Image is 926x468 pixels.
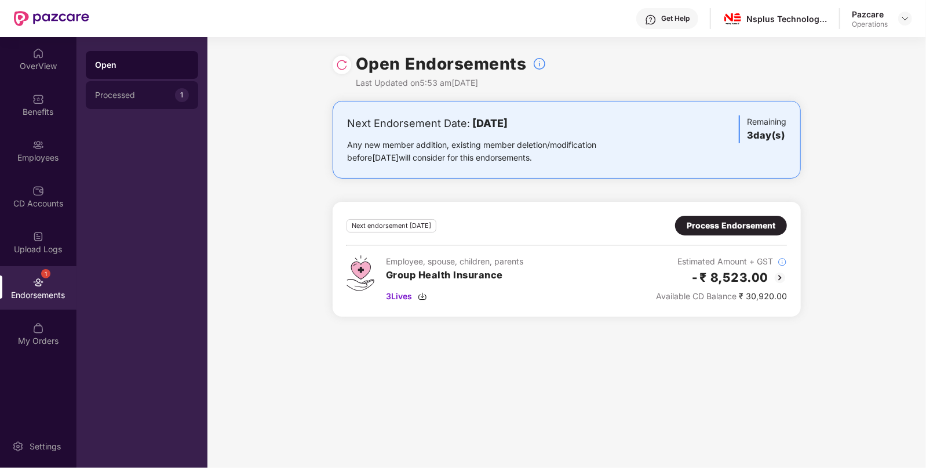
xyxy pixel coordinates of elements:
[773,271,787,285] img: svg+xml;base64,PHN2ZyBpZD0iQmFjay0yMHgyMCIgeG1sbnM9Imh0dHA6Ly93d3cudzMub3JnLzIwMDAvc3ZnIiB3aWR0aD...
[687,219,775,232] div: Process Endorsement
[691,268,769,287] h2: -₹ 8,523.00
[656,290,787,303] div: ₹ 30,920.00
[778,257,787,267] img: svg+xml;base64,PHN2ZyBpZD0iSW5mb18tXzMyeDMyIiBkYXRhLW5hbWU9IkluZm8gLSAzMngzMiIgeG1sbnM9Imh0dHA6Ly...
[32,277,44,288] img: svg+xml;base64,PHN2ZyBpZD0iRW5kb3JzZW1lbnRzIiB4bWxucz0iaHR0cDovL3d3dy53My5vcmcvMjAwMC9zdmciIHdpZH...
[645,14,657,26] img: svg+xml;base64,PHN2ZyBpZD0iSGVscC0zMngzMiIgeG1sbnM9Imh0dHA6Ly93d3cudzMub3JnLzIwMDAvc3ZnIiB3aWR0aD...
[14,11,89,26] img: New Pazcare Logo
[347,219,436,233] div: Next endorsement [DATE]
[661,14,690,23] div: Get Help
[746,13,827,24] div: Nsplus Technology Pvt ltd
[386,290,412,303] span: 3 Lives
[852,9,888,20] div: Pazcare
[32,93,44,105] img: svg+xml;base64,PHN2ZyBpZD0iQmVuZWZpdHMiIHhtbG5zPSJodHRwOi8vd3d3LnczLm9yZy8yMDAwL3N2ZyIgd2lkdGg9Ij...
[739,115,786,143] div: Remaining
[472,117,508,129] b: [DATE]
[32,231,44,242] img: svg+xml;base64,PHN2ZyBpZD0iVXBsb2FkX0xvZ3MiIGRhdGEtbmFtZT0iVXBsb2FkIExvZ3MiIHhtbG5zPSJodHRwOi8vd3...
[347,139,633,164] div: Any new member addition, existing member deletion/modification before [DATE] will consider for th...
[41,269,50,278] div: 1
[95,90,175,100] div: Processed
[32,139,44,151] img: svg+xml;base64,PHN2ZyBpZD0iRW1wbG95ZWVzIiB4bWxucz0iaHR0cDovL3d3dy53My5vcmcvMjAwMC9zdmciIHdpZHRoPS...
[95,59,189,71] div: Open
[12,441,24,452] img: svg+xml;base64,PHN2ZyBpZD0iU2V0dGluZy0yMHgyMCIgeG1sbnM9Imh0dHA6Ly93d3cudzMub3JnLzIwMDAvc3ZnIiB3aW...
[901,14,910,23] img: svg+xml;base64,PHN2ZyBpZD0iRHJvcGRvd24tMzJ4MzIiIHhtbG5zPSJodHRwOi8vd3d3LnczLm9yZy8yMDAwL3N2ZyIgd2...
[347,115,633,132] div: Next Endorsement Date:
[175,88,189,102] div: 1
[386,255,523,268] div: Employee, spouse, children, parents
[747,128,786,143] h3: 3 day(s)
[356,77,546,89] div: Last Updated on 5:53 am[DATE]
[656,291,737,301] span: Available CD Balance
[32,48,44,59] img: svg+xml;base64,PHN2ZyBpZD0iSG9tZSIgeG1sbnM9Imh0dHA6Ly93d3cudzMub3JnLzIwMDAvc3ZnIiB3aWR0aD0iMjAiIG...
[852,20,888,29] div: Operations
[386,268,523,283] h3: Group Health Insurance
[336,59,348,71] img: svg+xml;base64,PHN2ZyBpZD0iUmVsb2FkLTMyeDMyIiB4bWxucz0iaHR0cDovL3d3dy53My5vcmcvMjAwMC9zdmciIHdpZH...
[656,255,787,268] div: Estimated Amount + GST
[724,10,741,27] img: new-nsp-logo%20(2).png
[533,57,546,71] img: svg+xml;base64,PHN2ZyBpZD0iSW5mb18tXzMyeDMyIiBkYXRhLW5hbWU9IkluZm8gLSAzMngzMiIgeG1sbnM9Imh0dHA6Ly...
[418,292,427,301] img: svg+xml;base64,PHN2ZyBpZD0iRG93bmxvYWQtMzJ4MzIiIHhtbG5zPSJodHRwOi8vd3d3LnczLm9yZy8yMDAwL3N2ZyIgd2...
[356,51,527,77] h1: Open Endorsements
[32,322,44,334] img: svg+xml;base64,PHN2ZyBpZD0iTXlfT3JkZXJzIiBkYXRhLW5hbWU9Ik15IE9yZGVycyIgeG1sbnM9Imh0dHA6Ly93d3cudz...
[347,255,374,291] img: svg+xml;base64,PHN2ZyB4bWxucz0iaHR0cDovL3d3dy53My5vcmcvMjAwMC9zdmciIHdpZHRoPSI0Ny43MTQiIGhlaWdodD...
[26,441,64,452] div: Settings
[32,185,44,197] img: svg+xml;base64,PHN2ZyBpZD0iQ0RfQWNjb3VudHMiIGRhdGEtbmFtZT0iQ0QgQWNjb3VudHMiIHhtbG5zPSJodHRwOi8vd3...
